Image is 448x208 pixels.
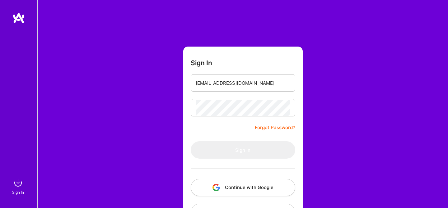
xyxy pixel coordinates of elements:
img: icon [212,184,220,191]
button: Sign In [191,141,295,159]
h3: Sign In [191,59,212,67]
div: Sign In [12,189,24,196]
a: sign inSign In [13,177,24,196]
img: logo [12,12,25,24]
img: sign in [12,177,24,189]
a: Forgot Password? [255,124,295,131]
button: Continue with Google [191,179,295,196]
input: Email... [196,75,290,91]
